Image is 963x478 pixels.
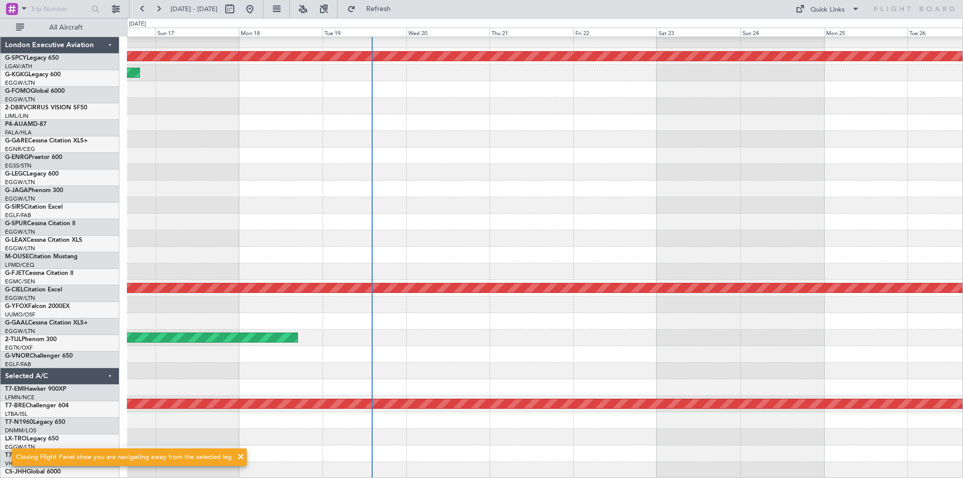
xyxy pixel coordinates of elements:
[657,28,740,37] div: Sat 23
[5,171,59,177] a: G-LEGCLegacy 600
[790,1,865,17] button: Quick Links
[5,410,28,418] a: LTBA/ISL
[5,261,34,269] a: LFMD/CEQ
[5,287,24,293] span: G-CIEL
[5,179,35,186] a: EGGW/LTN
[5,237,27,243] span: G-LEAX
[155,28,239,37] div: Sun 17
[5,121,28,127] span: P4-AUA
[5,188,63,194] a: G-JAGAPhenom 300
[5,88,65,94] a: G-FOMOGlobal 6000
[5,79,35,87] a: EGGW/LTN
[5,270,25,276] span: G-FJET
[5,403,69,409] a: T7-BREChallenger 604
[323,28,406,37] div: Tue 19
[5,221,75,227] a: G-SPURCessna Citation II
[5,394,35,401] a: LFMN/NCE
[5,171,27,177] span: G-LEGC
[406,28,490,37] div: Wed 20
[5,55,59,61] a: G-SPCYLegacy 650
[5,419,65,425] a: T7-N1960Legacy 650
[740,28,824,37] div: Sun 24
[5,254,78,260] a: M-OUSECitation Mustang
[5,63,32,70] a: LGAV/ATH
[5,337,22,343] span: 2-TIJL
[5,112,29,120] a: LIML/LIN
[5,344,33,352] a: EGTK/OXF
[5,121,47,127] a: P4-AUAMD-87
[5,105,27,111] span: 2-DBRV
[5,353,30,359] span: G-VNOR
[16,452,232,462] div: Closing Flight Panel since you are navigating away from the selected leg
[5,303,28,309] span: G-YFOX
[5,254,29,260] span: M-OUSE
[5,403,26,409] span: T7-BRE
[5,55,27,61] span: G-SPCY
[11,20,109,36] button: All Aircraft
[5,328,35,335] a: EGGW/LTN
[5,386,25,392] span: T7-EMI
[5,337,57,343] a: 2-TIJLPhenom 300
[5,419,33,425] span: T7-N1960
[5,154,62,161] a: G-ENRGPraetor 600
[5,72,29,78] span: G-KGKG
[5,278,35,285] a: EGMC/SEN
[171,5,218,14] span: [DATE] - [DATE]
[5,245,35,252] a: EGGW/LTN
[5,294,35,302] a: EGGW/LTN
[26,24,106,31] span: All Aircraft
[343,1,403,17] button: Refresh
[5,221,27,227] span: G-SPUR
[5,88,31,94] span: G-FOMO
[5,138,88,144] a: G-GARECessna Citation XLS+
[5,353,73,359] a: G-VNORChallenger 650
[5,72,61,78] a: G-KGKGLegacy 600
[129,20,146,29] div: [DATE]
[573,28,657,37] div: Fri 22
[239,28,323,37] div: Mon 18
[31,2,88,17] input: Trip Number
[5,287,62,293] a: G-CIELCitation Excel
[5,361,31,368] a: EGLF/FAB
[5,320,88,326] a: G-GAALCessna Citation XLS+
[5,427,36,434] a: DNMM/LOS
[5,228,35,236] a: EGGW/LTN
[5,105,87,111] a: 2-DBRVCIRRUS VISION SF50
[5,311,35,318] a: UUMO/OSF
[5,129,32,136] a: FALA/HLA
[5,145,35,153] a: EGNR/CEG
[5,96,35,103] a: EGGW/LTN
[5,204,24,210] span: G-SIRS
[5,204,63,210] a: G-SIRSCitation Excel
[5,270,73,276] a: G-FJETCessna Citation II
[5,154,29,161] span: G-ENRG
[5,138,28,144] span: G-GARE
[5,237,82,243] a: G-LEAXCessna Citation XLS
[358,6,400,13] span: Refresh
[5,188,28,194] span: G-JAGA
[811,5,845,15] div: Quick Links
[5,386,66,392] a: T7-EMIHawker 900XP
[490,28,573,37] div: Thu 21
[5,320,28,326] span: G-GAAL
[5,162,32,170] a: EGSS/STN
[824,28,908,37] div: Mon 25
[5,303,70,309] a: G-YFOXFalcon 2000EX
[5,212,31,219] a: EGLF/FAB
[5,195,35,203] a: EGGW/LTN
